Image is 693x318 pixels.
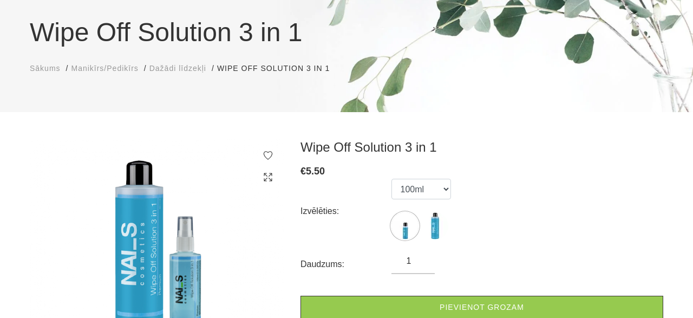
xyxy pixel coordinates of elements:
span: 5.50 [306,166,325,177]
a: Sākums [30,63,61,74]
h3: Wipe Off Solution 3 in 1 [300,139,663,155]
a: Manikīrs/Pedikīrs [71,63,138,74]
a: Dažādi līdzekļi [149,63,206,74]
span: Manikīrs/Pedikīrs [71,64,138,73]
span: Dažādi līdzekļi [149,64,206,73]
div: Daudzums: [300,256,391,273]
span: € [300,166,306,177]
h1: Wipe Off Solution 3 in 1 [30,13,663,52]
img: ... [421,212,448,239]
img: ... [391,212,419,239]
li: Wipe Off Solution 3 in 1 [217,63,341,74]
div: Izvēlēties: [300,203,391,220]
span: Sākums [30,64,61,73]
